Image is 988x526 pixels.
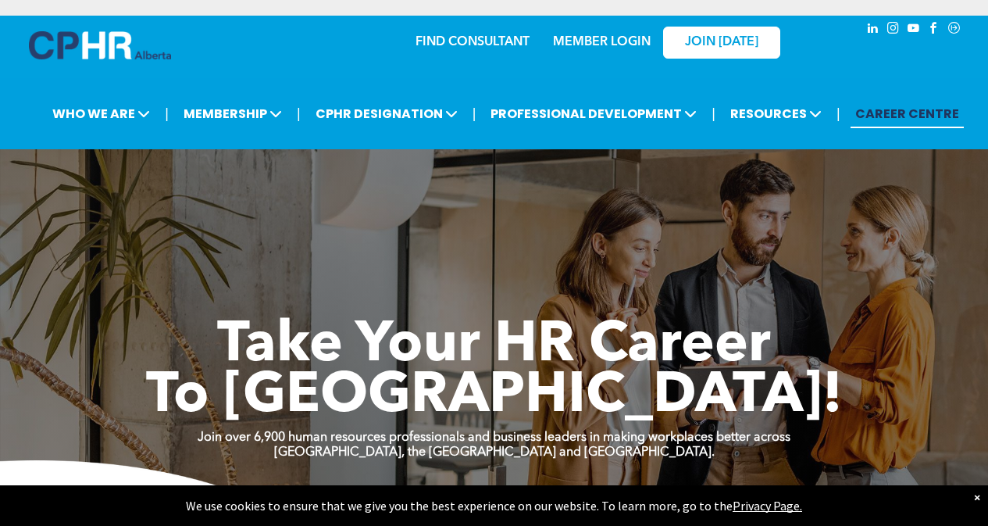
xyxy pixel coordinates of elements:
a: JOIN [DATE] [663,27,780,59]
a: linkedin [865,20,882,41]
strong: [GEOGRAPHIC_DATA], the [GEOGRAPHIC_DATA] and [GEOGRAPHIC_DATA]. [274,446,715,459]
li: | [297,98,301,130]
span: Take Your HR Career [217,318,771,374]
img: A blue and white logo for cp alberta [29,31,171,59]
a: Social network [946,20,963,41]
li: | [712,98,715,130]
a: CAREER CENTRE [851,99,964,128]
a: MEMBER LOGIN [553,36,651,48]
span: PROFESSIONAL DEVELOPMENT [486,99,701,128]
span: To [GEOGRAPHIC_DATA]! [146,369,843,425]
a: Privacy Page. [733,498,802,513]
span: WHO WE ARE [48,99,155,128]
li: | [473,98,476,130]
span: RESOURCES [726,99,826,128]
span: MEMBERSHIP [179,99,287,128]
a: instagram [885,20,902,41]
li: | [836,98,840,130]
li: | [165,98,169,130]
a: FIND CONSULTANT [416,36,530,48]
a: facebook [926,20,943,41]
span: CPHR DESIGNATION [311,99,462,128]
div: Dismiss notification [974,489,980,505]
a: youtube [905,20,922,41]
strong: Join over 6,900 human resources professionals and business leaders in making workplaces better ac... [198,431,790,444]
span: JOIN [DATE] [685,35,758,50]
